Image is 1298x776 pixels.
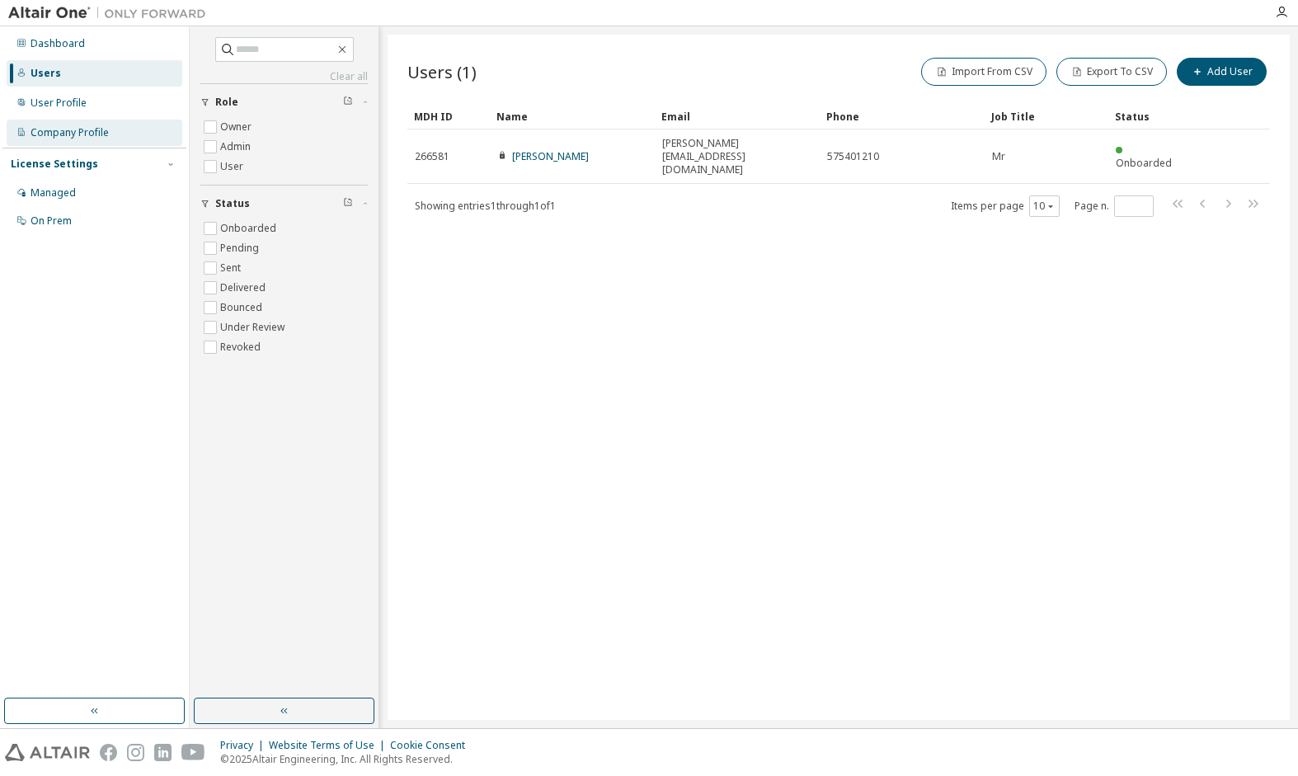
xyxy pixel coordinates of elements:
[343,197,353,210] span: Clear filter
[390,739,475,752] div: Cookie Consent
[5,744,90,761] img: altair_logo.svg
[215,197,250,210] span: Status
[343,96,353,109] span: Clear filter
[220,258,244,278] label: Sent
[31,186,76,200] div: Managed
[220,752,475,766] p: © 2025 Altair Engineering, Inc. All Rights Reserved.
[200,84,368,120] button: Role
[220,337,264,357] label: Revoked
[414,103,483,129] div: MDH ID
[951,195,1060,217] span: Items per page
[31,214,72,228] div: On Prem
[826,103,978,129] div: Phone
[496,103,648,129] div: Name
[200,186,368,222] button: Status
[415,199,556,213] span: Showing entries 1 through 1 of 1
[662,137,812,176] span: [PERSON_NAME][EMAIL_ADDRESS][DOMAIN_NAME]
[31,37,85,50] div: Dashboard
[1177,58,1267,86] button: Add User
[127,744,144,761] img: instagram.svg
[1116,156,1172,170] span: Onboarded
[220,219,280,238] label: Onboarded
[921,58,1046,86] button: Import From CSV
[1056,58,1167,86] button: Export To CSV
[31,96,87,110] div: User Profile
[181,744,205,761] img: youtube.svg
[100,744,117,761] img: facebook.svg
[220,278,269,298] label: Delivered
[220,157,247,176] label: User
[8,5,214,21] img: Altair One
[220,739,269,752] div: Privacy
[1075,195,1154,217] span: Page n.
[220,137,254,157] label: Admin
[220,117,255,137] label: Owner
[200,70,368,83] a: Clear all
[31,67,61,80] div: Users
[220,317,288,337] label: Under Review
[415,150,449,163] span: 266581
[991,103,1102,129] div: Job Title
[992,150,1005,163] span: Mr
[407,60,477,83] span: Users (1)
[220,298,266,317] label: Bounced
[215,96,238,109] span: Role
[31,126,109,139] div: Company Profile
[11,158,98,171] div: License Settings
[154,744,172,761] img: linkedin.svg
[1033,200,1056,213] button: 10
[1115,103,1184,129] div: Status
[661,103,813,129] div: Email
[220,238,262,258] label: Pending
[269,739,390,752] div: Website Terms of Use
[512,149,589,163] a: [PERSON_NAME]
[827,150,879,163] span: 575401210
